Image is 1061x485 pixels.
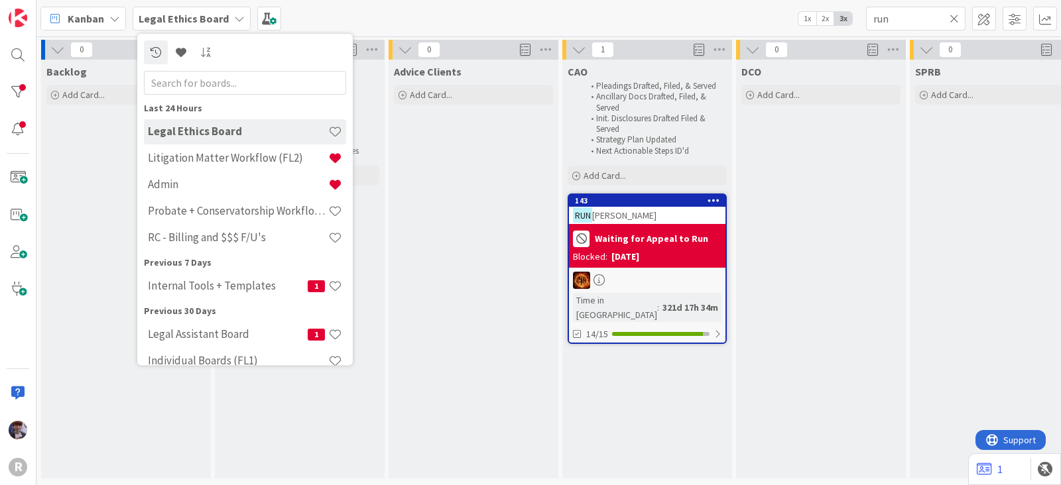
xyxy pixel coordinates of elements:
input: Quick Filter... [866,7,966,30]
span: Add Card... [410,89,452,101]
div: TR [569,272,725,289]
span: Add Card... [757,89,800,101]
span: 1 [308,329,325,341]
span: Advice Clients [394,65,462,78]
h4: RC - Billing and $$$ F/U's [148,231,328,244]
div: 143 [569,195,725,207]
li: Strategy Plan Updated [584,135,725,145]
span: Add Card... [931,89,973,101]
span: Add Card... [62,89,105,101]
div: Previous 7 Days [144,256,346,270]
div: Last 24 Hours [144,101,346,115]
div: Blocked: [573,250,607,264]
h4: Litigation Matter Workflow (FL2) [148,152,328,165]
span: 2x [816,12,834,25]
input: Search for boards... [144,71,346,95]
li: Next Actionable Steps ID'd [584,146,725,156]
li: Init. Disclosures Drafted Filed & Served [584,113,725,135]
span: 1x [798,12,816,25]
b: Waiting for Appeal to Run [595,234,708,243]
span: 3x [834,12,852,25]
span: 14/15 [586,327,608,341]
b: Legal Ethics Board [139,12,229,25]
span: 0 [70,42,93,58]
span: Add Card... [584,170,626,182]
span: 1 [308,280,325,292]
a: 1 [977,461,1003,477]
span: SPRB [915,65,941,78]
h4: Internal Tools + Templates [148,280,308,293]
li: Pleadings Drafted, Filed, & Served [584,81,725,91]
div: R [9,458,27,476]
h4: Legal Assistant Board [148,328,308,341]
span: 1 [592,42,614,58]
div: [DATE] [611,250,639,264]
span: 0 [765,42,788,58]
mark: RUN [573,207,592,223]
img: TR [573,272,590,289]
span: Kanban [68,11,104,27]
span: CAO [568,65,588,78]
div: 143RUN[PERSON_NAME] [569,195,725,224]
div: 321d 17h 34m [659,300,721,315]
h4: Legal Ethics Board [148,125,328,138]
div: 143 [575,196,725,205]
span: DCO [741,65,761,78]
span: : [657,300,659,315]
span: [PERSON_NAME] [592,209,656,221]
div: Previous 30 Days [144,304,346,318]
img: ML [9,421,27,439]
h4: Probate + Conservatorship Workflow (FL2) [148,205,328,218]
img: Visit kanbanzone.com [9,9,27,27]
h4: Admin [148,178,328,191]
li: Ancillary Docs Drafted, Filed, & Served [584,91,725,113]
span: 0 [939,42,962,58]
h4: Individual Boards (FL1) [148,354,328,368]
div: Time in [GEOGRAPHIC_DATA] [573,293,657,322]
span: Support [28,2,60,18]
span: Backlog [46,65,87,78]
span: 0 [418,42,440,58]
